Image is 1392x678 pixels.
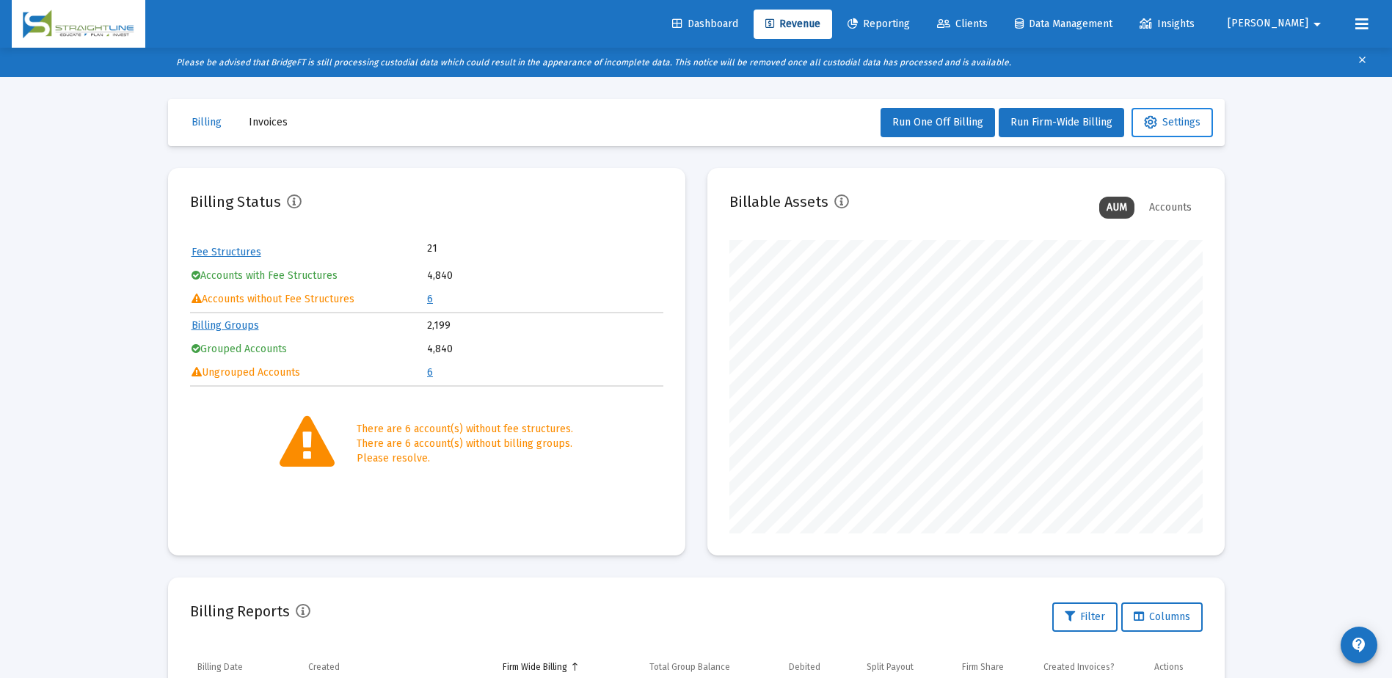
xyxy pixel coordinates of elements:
a: Revenue [754,10,832,39]
div: Debited [789,661,820,673]
a: Reporting [836,10,922,39]
span: Reporting [848,18,910,30]
button: Run One Off Billing [881,108,995,137]
div: AUM [1099,197,1134,219]
button: Run Firm-Wide Billing [999,108,1124,137]
button: Columns [1121,602,1203,632]
h2: Billable Assets [729,190,828,214]
div: Split Payout [867,661,914,673]
div: There are 6 account(s) without billing groups. [357,437,573,451]
div: There are 6 account(s) without fee structures. [357,422,573,437]
span: Run Firm-Wide Billing [1010,116,1112,128]
td: Accounts with Fee Structures [192,265,426,287]
td: 21 [427,241,544,256]
a: Fee Structures [192,246,261,258]
td: 4,840 [427,265,662,287]
a: Insights [1128,10,1206,39]
button: Filter [1052,602,1118,632]
mat-icon: arrow_drop_down [1308,10,1326,39]
div: Created [308,661,340,673]
img: Dashboard [23,10,134,39]
span: Insights [1140,18,1195,30]
a: 6 [427,293,433,305]
i: Please be advised that BridgeFT is still processing custodial data which could result in the appe... [176,57,1011,68]
h2: Billing Reports [190,599,290,623]
span: Filter [1065,610,1105,623]
a: Billing Groups [192,319,259,332]
td: Ungrouped Accounts [192,362,426,384]
div: Total Group Balance [649,661,730,673]
a: Dashboard [660,10,750,39]
div: Accounts [1142,197,1199,219]
mat-icon: contact_support [1350,636,1368,654]
a: 6 [427,366,433,379]
span: Billing [192,116,222,128]
button: Invoices [237,108,299,137]
span: [PERSON_NAME] [1228,18,1308,30]
div: Firm Wide Billing [503,661,567,673]
mat-icon: clear [1357,51,1368,73]
button: [PERSON_NAME] [1210,9,1344,38]
td: 2,199 [427,315,662,337]
div: Billing Date [197,661,243,673]
a: Clients [925,10,999,39]
span: Revenue [765,18,820,30]
div: Please resolve. [357,451,573,466]
span: Dashboard [672,18,738,30]
td: Grouped Accounts [192,338,426,360]
span: Invoices [249,116,288,128]
div: Created Invoices? [1043,661,1115,673]
h2: Billing Status [190,190,281,214]
span: Settings [1144,116,1200,128]
div: Firm Share [962,661,1004,673]
span: Clients [937,18,988,30]
button: Settings [1132,108,1213,137]
td: 4,840 [427,338,662,360]
button: Billing [180,108,233,137]
td: Accounts without Fee Structures [192,288,426,310]
a: Data Management [1003,10,1124,39]
span: Data Management [1015,18,1112,30]
span: Columns [1134,610,1190,623]
div: Actions [1154,661,1184,673]
span: Run One Off Billing [892,116,983,128]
